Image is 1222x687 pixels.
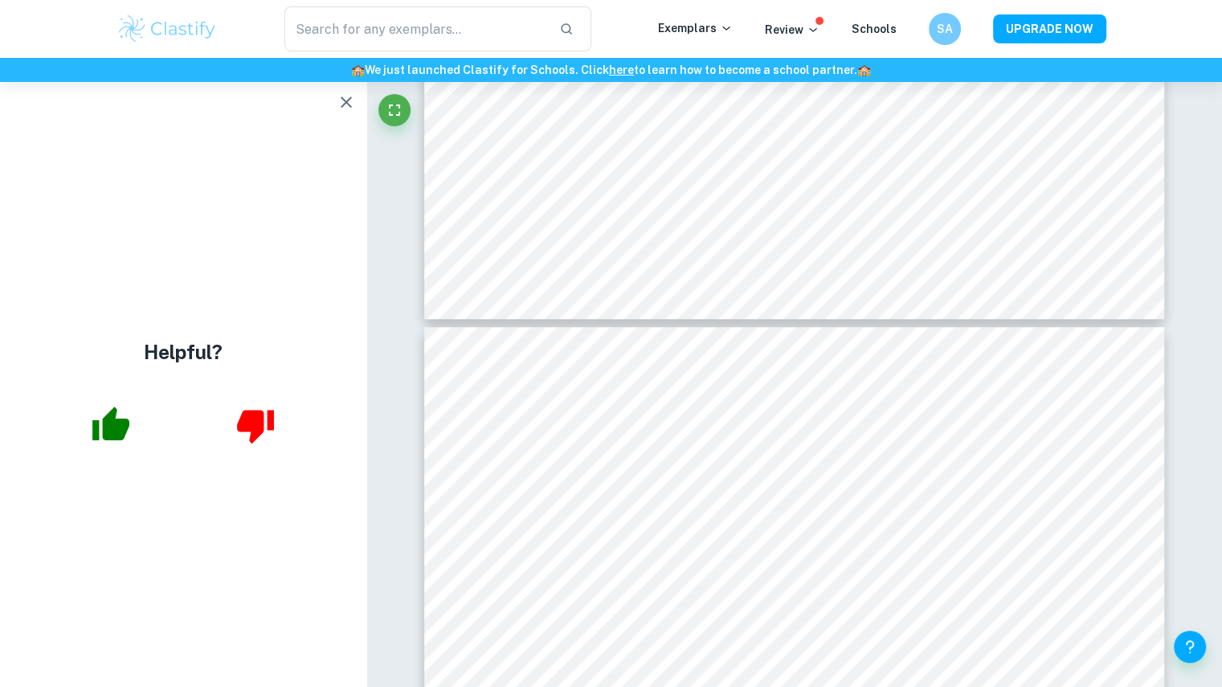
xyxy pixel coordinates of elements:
h4: Helpful? [144,337,223,366]
a: Schools [852,22,897,35]
span: 🏫 [857,63,871,76]
h6: We just launched Clastify for Schools. Click to learn how to become a school partner. [3,61,1219,79]
button: SA [929,13,961,45]
button: Help and Feedback [1174,631,1206,663]
p: Exemplars [658,19,733,37]
span: 🏫 [351,63,365,76]
input: Search for any exemplars... [284,6,547,51]
h6: SA [935,20,954,38]
button: Fullscreen [378,94,411,126]
button: UPGRADE NOW [993,14,1106,43]
p: Review [765,21,819,39]
a: here [609,63,634,76]
img: Clastify logo [116,13,219,45]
